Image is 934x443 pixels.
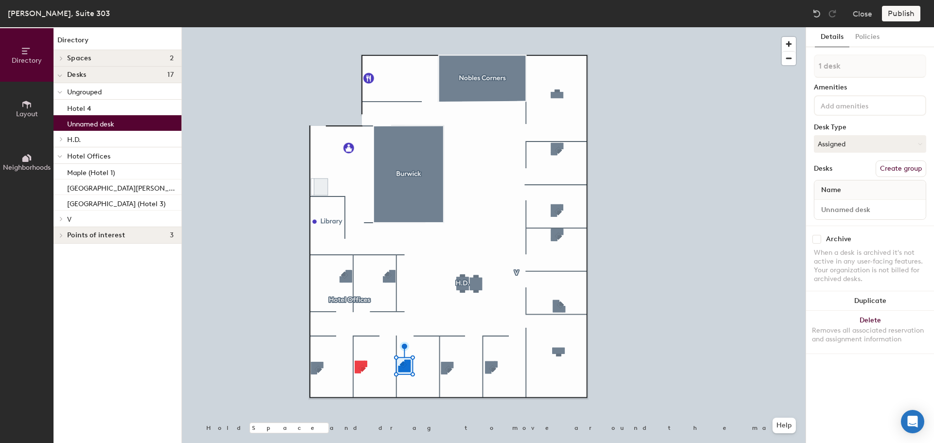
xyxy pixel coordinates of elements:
button: Help [772,418,796,433]
p: Hotel 4 [67,102,91,113]
p: [GEOGRAPHIC_DATA] (Hotel 3) [67,197,165,208]
span: Ungrouped [67,88,102,96]
button: Assigned [814,135,926,153]
input: Add amenities [819,99,906,111]
button: Duplicate [806,291,934,311]
img: Redo [827,9,837,18]
div: Amenities [814,84,926,91]
button: Create group [876,160,926,177]
div: [PERSON_NAME], Suite 303 [8,7,110,19]
span: Hotel Offices [67,152,110,160]
div: Open Intercom Messenger [901,410,924,433]
button: DeleteRemoves all associated reservation and assignment information [806,311,934,354]
span: H.D. [67,136,81,144]
div: When a desk is archived it's not active in any user-facing features. Your organization is not bil... [814,248,926,284]
span: 3 [170,231,174,239]
span: Layout [16,110,38,118]
div: Desks [814,165,832,173]
span: Desks [67,71,86,79]
p: Maple (Hotel 1) [67,166,115,177]
span: Spaces [67,54,91,62]
span: 2 [170,54,174,62]
input: Unnamed desk [816,203,924,216]
span: Points of interest [67,231,125,239]
span: V [67,215,72,224]
p: Unnamed desk [67,117,114,128]
p: [GEOGRAPHIC_DATA][PERSON_NAME] (Hotel 2) [67,181,180,193]
span: Name [816,181,846,199]
div: Removes all associated reservation and assignment information [812,326,928,344]
span: 17 [167,71,174,79]
button: Details [815,27,849,47]
div: Archive [826,235,851,243]
button: Policies [849,27,885,47]
h1: Directory [54,35,181,50]
span: Neighborhoods [3,163,51,172]
img: Undo [812,9,822,18]
div: Desk Type [814,124,926,131]
button: Close [853,6,872,21]
span: Directory [12,56,42,65]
